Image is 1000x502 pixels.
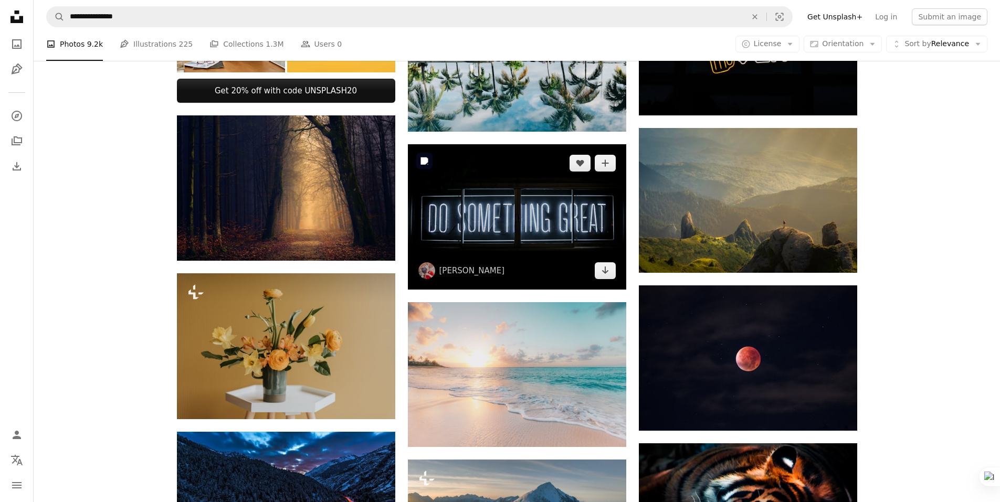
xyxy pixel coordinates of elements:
[177,341,395,350] a: a vase filled with yellow flowers on top of a white table
[6,131,27,152] a: Collections
[595,155,616,172] button: Add to Collection
[801,8,869,25] a: Get Unsplash+
[337,38,342,50] span: 0
[6,450,27,471] button: Language
[301,27,342,61] a: Users 0
[904,39,969,49] span: Relevance
[639,353,857,362] a: blood moon during night
[595,262,616,279] a: Download
[439,265,505,276] a: [PERSON_NAME]
[904,39,931,48] span: Sort by
[266,38,283,50] span: 1.3M
[886,36,987,52] button: Sort byRelevance
[209,27,283,61] a: Collections 1.3M
[177,183,395,193] a: yellow lights between trees
[639,128,857,273] img: landscape photography of mountain hit by sun rays
[570,155,591,172] button: Like
[743,7,766,27] button: Clear
[735,36,800,52] button: License
[408,144,626,290] img: Do Something Great neon sign
[418,262,435,279] img: Go to Clark Tibbs's profile
[408,370,626,379] a: seashore during golden hour
[912,8,987,25] button: Submit an image
[6,475,27,496] button: Menu
[177,115,395,261] img: yellow lights between trees
[120,27,193,61] a: Illustrations 225
[6,156,27,177] a: Download History
[408,56,626,66] a: water reflection of coconut palm trees
[869,8,903,25] a: Log in
[6,424,27,445] a: Log in / Sign up
[46,6,793,27] form: Find visuals sitewide
[6,34,27,55] a: Photos
[822,39,864,48] span: Orientation
[767,7,792,27] button: Visual search
[177,79,395,103] a: Get 20% off with code UNSPLASH20
[177,273,395,419] img: a vase filled with yellow flowers on top of a white table
[6,105,27,126] a: Explore
[6,6,27,29] a: Home — Unsplash
[179,38,193,50] span: 225
[408,212,626,221] a: Do Something Great neon sign
[754,39,782,48] span: License
[639,285,857,431] img: blood moon during night
[47,7,65,27] button: Search Unsplash
[804,36,882,52] button: Orientation
[639,195,857,205] a: landscape photography of mountain hit by sun rays
[6,59,27,80] a: Illustrations
[408,302,626,447] img: seashore during golden hour
[177,488,395,497] a: timelapse photography of curved road between mountain with trees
